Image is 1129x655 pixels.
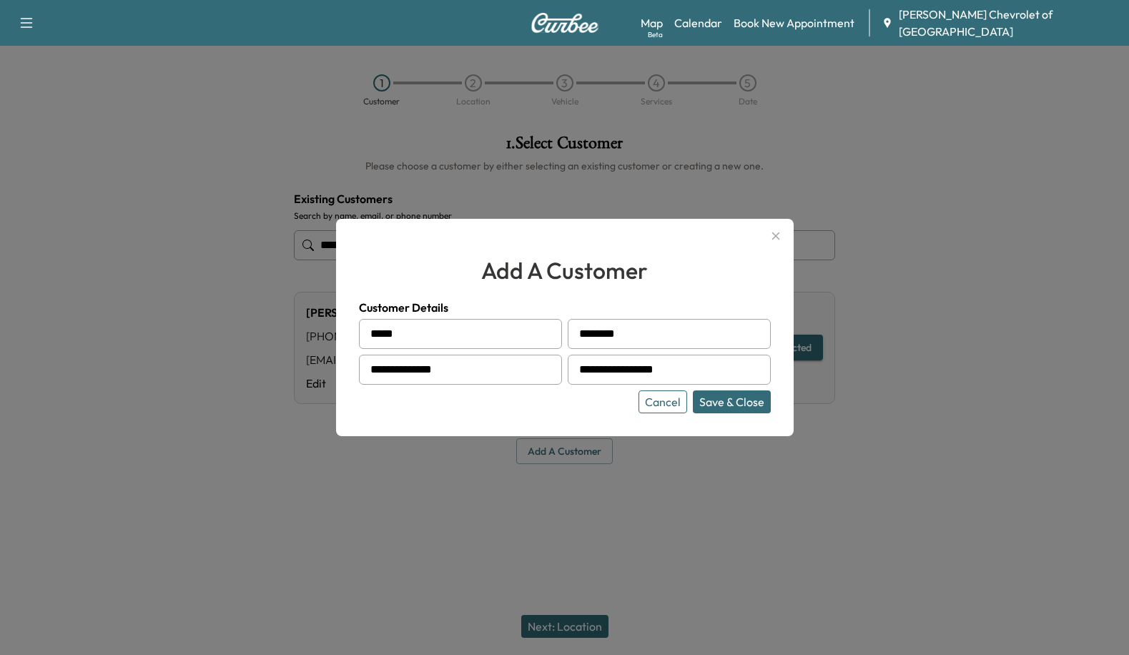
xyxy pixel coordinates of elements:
button: Cancel [639,390,687,413]
div: Beta [648,29,663,40]
span: [PERSON_NAME] Chevrolet of [GEOGRAPHIC_DATA] [899,6,1118,40]
img: Curbee Logo [531,13,599,33]
h4: Customer Details [359,299,771,316]
button: Save & Close [693,390,771,413]
h2: add a customer [359,253,771,287]
a: Book New Appointment [734,14,854,31]
a: MapBeta [641,14,663,31]
a: Calendar [674,14,722,31]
